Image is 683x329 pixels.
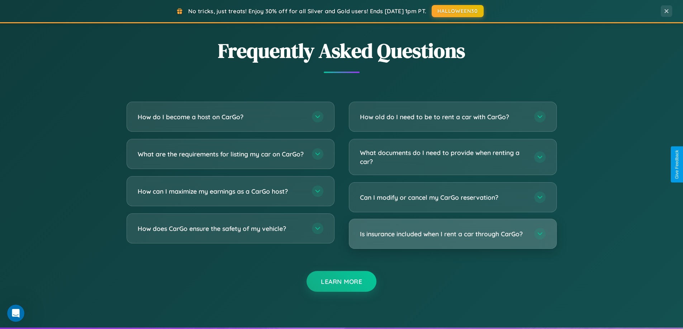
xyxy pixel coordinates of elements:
[138,224,305,233] h3: How does CarGo ensure the safety of my vehicle?
[138,187,305,196] h3: How can I maximize my earnings as a CarGo host?
[138,112,305,121] h3: How do I become a host on CarGo?
[307,271,376,292] button: Learn More
[360,229,527,238] h3: Is insurance included when I rent a car through CarGo?
[127,37,557,64] h2: Frequently Asked Questions
[188,8,426,15] span: No tricks, just treats! Enjoy 30% off for all Silver and Gold users! Ends [DATE] 1pm PT.
[360,112,527,121] h3: How old do I need to be to rent a car with CarGo?
[432,5,484,17] button: HALLOWEEN30
[7,305,24,322] iframe: Intercom live chat
[674,150,679,179] div: Give Feedback
[360,148,527,166] h3: What documents do I need to provide when renting a car?
[138,150,305,159] h3: What are the requirements for listing my car on CarGo?
[360,193,527,202] h3: Can I modify or cancel my CarGo reservation?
